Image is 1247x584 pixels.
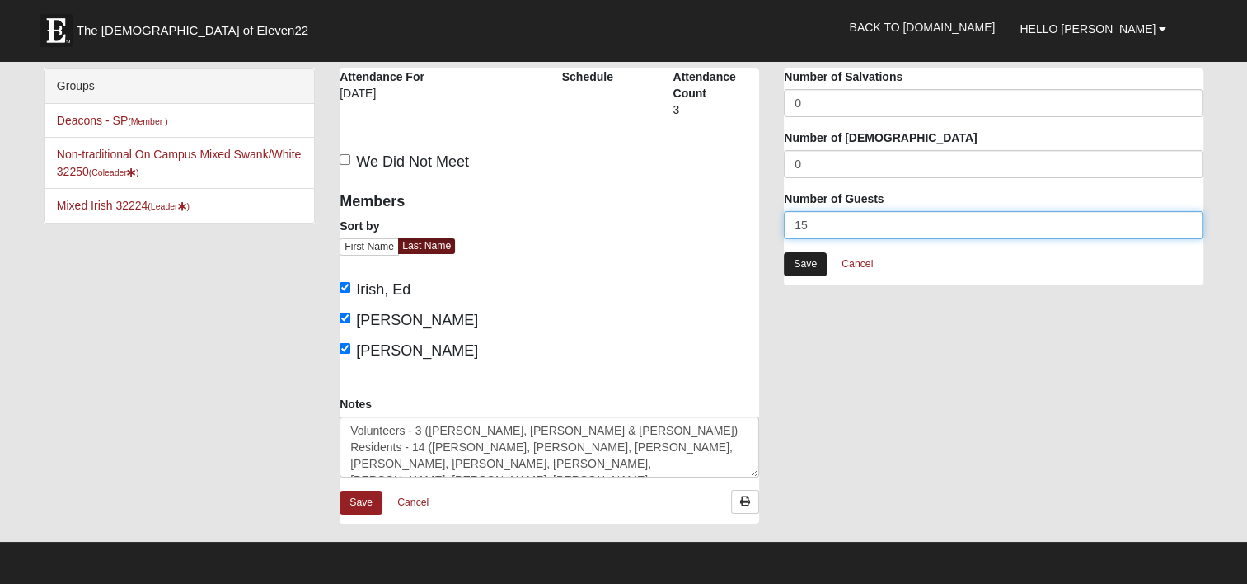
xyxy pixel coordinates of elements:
label: Number of [DEMOGRAPHIC_DATA] [784,130,977,146]
span: We Did Not Meet [356,153,469,170]
input: [PERSON_NAME] [340,313,350,323]
img: Eleven22 logo [40,14,73,47]
small: (Leader ) [148,201,190,211]
a: Deacons - SP(Member ) [57,114,168,127]
input: [PERSON_NAME] [340,343,350,354]
span: Hello [PERSON_NAME] [1020,22,1156,35]
a: Back to [DOMAIN_NAME] [837,7,1007,48]
span: [PERSON_NAME] [356,342,478,359]
input: Irish, Ed [340,282,350,293]
a: Cancel [831,252,884,277]
a: Non-traditional On Campus Mixed Swank/White 32250(Coleader) [57,148,301,178]
span: [PERSON_NAME] [356,312,478,328]
a: Last Name [398,238,455,254]
label: Attendance For [340,68,424,85]
div: 3 [673,101,759,130]
small: (Member ) [128,116,167,126]
label: Number of Salvations [784,68,902,85]
label: Notes [340,396,372,412]
input: We Did Not Meet [340,154,350,165]
span: Irish, Ed [356,281,410,298]
small: (Coleader ) [89,167,139,177]
label: Attendance Count [673,68,759,101]
div: [DATE] [340,85,426,113]
label: Sort by [340,218,379,234]
a: Mixed Irish 32224(Leader) [57,199,190,212]
a: The [DEMOGRAPHIC_DATA] of Eleven22 [31,6,361,47]
textarea: Volunteers - 3 ([PERSON_NAME], [PERSON_NAME] & [PERSON_NAME]) Residents - 14 ([PERSON_NAME], [PER... [340,417,759,478]
a: Save [340,491,382,515]
div: Groups [45,69,314,104]
span: The [DEMOGRAPHIC_DATA] of Eleven22 [77,22,308,39]
a: Cancel [387,490,439,516]
label: Number of Guests [784,191,884,207]
a: Save [784,252,827,276]
label: Schedule [562,68,613,85]
h4: Members [340,193,537,211]
a: First Name [340,238,399,256]
a: Hello [PERSON_NAME] [1007,8,1179,49]
a: Print Attendance Roster [731,490,759,514]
